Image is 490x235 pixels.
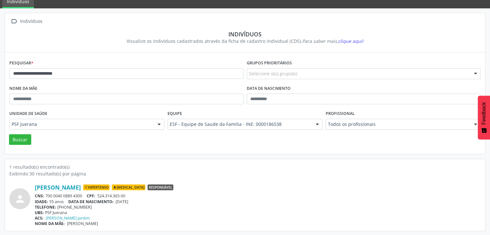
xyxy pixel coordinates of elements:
div: Indivíduos [14,31,476,38]
div: 55 anos [35,199,481,204]
div: Exibindo 30 resultado(s) por página [9,170,481,177]
span: Responsável [148,184,173,190]
span: TELEFONE: [35,204,56,210]
div: Indivíduos [19,17,43,26]
label: Nome da mãe [9,84,37,94]
a: [PERSON_NAME] Jardim [46,215,90,221]
span: Selecione o(s) grupo(s) [249,70,297,77]
label: Grupos prioritários [247,58,292,68]
span: Todos os profissionais [328,121,467,127]
label: Unidade de saúde [9,109,47,119]
span: CNS: [35,193,44,199]
span: ACS: [35,215,43,221]
span: [PERSON_NAME] [67,221,98,226]
button: Buscar [9,134,31,145]
div: PSF Juerana [35,210,481,215]
span: CPF: [87,193,95,199]
span: UBS: [35,210,44,215]
span: PSF Juerana [12,121,151,127]
i: person [14,193,26,205]
button: Feedback - Mostrar pesquisa [478,96,490,139]
span: DATA DE NASCIMENTO: [68,199,114,204]
i:  [9,17,19,26]
span: clique aqui! [338,38,363,44]
label: Profissional [326,109,355,119]
span: [DATE] [116,199,128,204]
i: Para saber mais, [302,38,363,44]
span: Feedback [481,102,487,125]
label: Equipe [168,109,182,119]
span: NOME DA MÃE: [35,221,65,226]
div: 700 0040 0889 4300 [35,193,481,199]
span: 524.314.365-00 [97,193,125,199]
a:  Indivíduos [9,17,43,26]
div: 1 resultado(s) encontrado(s) [9,164,481,170]
span: IDADE: [35,199,48,204]
label: Data de nascimento [247,84,291,94]
div: Visualize os indivíduos cadastrados através da ficha de cadastro individual (CDS). [14,38,476,44]
span: Hipertenso [83,184,110,190]
span: ESF - Equipe de Saude da Familia - INE: 0000186538 [170,121,309,127]
div: [PHONE_NUMBER] [35,204,481,210]
label: Pesquisar [9,58,34,68]
a: [PERSON_NAME] [35,184,81,191]
span: [MEDICAL_DATA] [112,184,145,190]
